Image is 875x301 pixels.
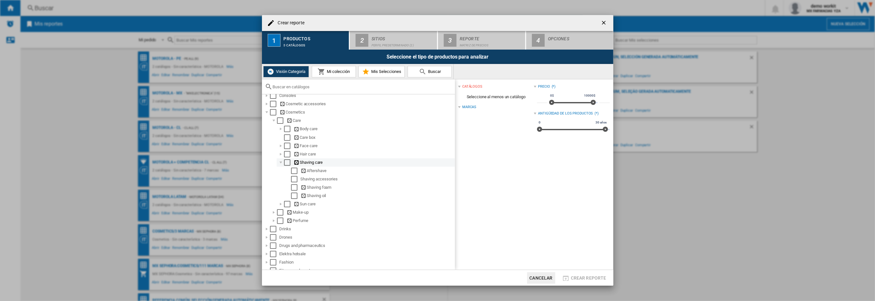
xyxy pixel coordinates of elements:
[280,109,454,115] div: Cosmetics
[460,34,523,40] div: Reporte
[526,31,613,50] button: 4 Opciones
[291,193,301,199] md-checkbox: Select
[287,218,454,224] div: Perfume
[270,92,280,99] md-checkbox: Select
[270,259,280,265] md-checkbox: Select
[280,251,454,257] div: Elektra hotsale
[284,159,294,166] md-checkbox: Select
[294,143,454,149] div: Face care
[538,111,593,116] div: Antigüedad de los productos
[270,101,280,107] md-checkbox: Select
[527,272,555,284] button: Cancelar
[350,31,438,50] button: 2 Sitios Perfil predeterminado (2)
[408,66,452,77] button: Buscar
[532,34,545,47] div: 4
[284,151,294,157] md-checkbox: Select
[294,159,454,166] div: Shaving care
[284,126,294,132] md-checkbox: Select
[270,109,280,115] md-checkbox: Select
[595,120,608,125] span: 30 años
[270,267,280,274] md-checkbox: Select
[438,31,526,50] button: 3 Reporte Matriz de precios
[372,34,434,40] div: Sitios
[358,66,405,77] button: Mis Selecciones
[280,234,454,241] div: Drones
[325,69,350,74] span: Mi colección
[538,120,541,125] span: 0
[444,34,457,47] div: 3
[291,184,301,191] md-checkbox: Select
[284,201,294,207] md-checkbox: Select
[548,34,611,40] div: Opciones
[372,40,434,47] div: Perfil predeterminado (2)
[273,84,452,89] input: Buscar en catálogos
[262,31,350,50] button: 1 Productos 0 catálogos
[301,168,454,174] div: Aftershave
[460,40,523,47] div: Matriz de precios
[268,34,280,47] div: 1
[301,176,454,182] div: Shaving accessories
[294,126,454,132] div: Body care
[560,272,608,284] button: Crear reporte
[284,40,347,47] div: 0 catálogos
[583,93,596,98] span: 10000$
[277,209,287,216] md-checkbox: Select
[294,151,454,157] div: Hair care
[280,259,454,265] div: Fashion
[270,234,280,241] md-checkbox: Select
[294,201,454,207] div: Sun care
[462,84,482,89] div: catálogos
[280,267,454,274] div: Fitness and sports
[294,134,454,141] div: Care box
[538,84,550,89] div: Precio
[571,275,606,281] span: Crear reporte
[280,92,454,99] div: Consoles
[287,209,454,216] div: Make-up
[262,15,613,286] md-dialog: Crear reporte ...
[291,176,301,182] md-checkbox: Select
[287,117,454,124] div: Care
[291,168,301,174] md-checkbox: Select
[301,184,454,191] div: Shaving foam
[601,20,608,27] ng-md-icon: getI18NText('BUTTONS.CLOSE_DIALOG')
[356,34,368,47] div: 2
[280,226,454,232] div: Drinks
[270,242,280,249] md-checkbox: Select
[262,50,613,64] div: Seleccione el tipo de productos para analizar
[263,66,309,77] button: Visión Categoría
[277,117,287,124] md-checkbox: Select
[270,226,280,232] md-checkbox: Select
[549,93,555,98] span: 0$
[284,143,294,149] md-checkbox: Select
[284,34,347,40] div: Productos
[274,69,305,74] span: Visión Categoría
[277,218,287,224] md-checkbox: Select
[280,242,454,249] div: Drugs and pharmaceutics
[275,20,304,26] h4: Crear reporte
[312,66,356,77] button: Mi colección
[284,134,294,141] md-checkbox: Select
[370,69,401,74] span: Mis Selecciones
[598,17,611,29] button: getI18NText('BUTTONS.CLOSE_DIALOG')
[301,193,454,199] div: Shaving oil
[280,101,454,107] div: Cosmetic accessories
[270,251,280,257] md-checkbox: Select
[267,68,274,75] img: wiser-icon-white.png
[462,105,476,110] div: Marcas
[426,69,441,74] span: Buscar
[458,91,534,103] span: Seleccione al menos un catálogo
